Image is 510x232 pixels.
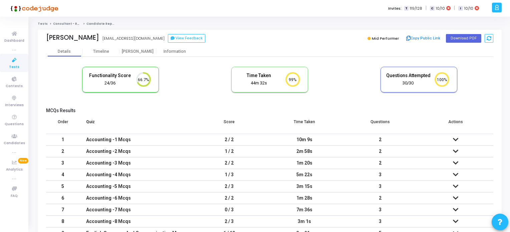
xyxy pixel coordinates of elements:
[38,22,48,26] a: Tests
[86,22,117,26] span: Candidate Report
[6,83,23,89] span: Contests
[168,34,205,43] button: View Feedback
[446,34,481,43] button: Download PDF
[8,2,58,15] img: logo
[273,134,335,145] div: 10m 9s
[273,158,335,169] div: 1m 20s
[86,146,185,157] div: Accounting -2 Mcqs
[191,134,267,146] td: 2 / 2
[273,204,335,215] div: 7m 36s
[46,181,79,192] td: 5
[191,192,267,204] td: 2 / 2
[191,146,267,157] td: 1 / 2
[46,115,79,134] th: Order
[454,5,455,12] span: |
[102,36,165,41] div: [EMAIL_ADDRESS][DOMAIN_NAME]
[119,49,156,54] div: [PERSON_NAME]
[38,22,502,26] nav: breadcrumb
[5,102,24,108] span: Interviews
[430,6,434,11] span: C
[464,6,473,11] span: 10/10
[46,134,79,146] td: 1
[404,6,409,11] span: T
[388,6,402,11] label: Invites:
[46,192,79,204] td: 6
[237,80,281,86] div: 44m 32s
[342,169,418,181] td: 3
[86,134,185,145] div: Accounting -1 Mcqs
[458,6,463,11] span: I
[191,157,267,169] td: 2 / 2
[267,115,342,134] th: Time Taken
[191,181,267,192] td: 2 / 3
[87,73,132,78] h5: Functionality Score
[46,108,493,113] h5: MCQs Results
[418,115,493,134] th: Actions
[191,169,267,181] td: 1 / 3
[386,73,431,78] h5: Questions Attempted
[156,49,193,54] div: Information
[273,146,335,157] div: 2m 58s
[86,158,185,169] div: Accounting -3 Mcqs
[342,181,418,192] td: 3
[342,157,418,169] td: 2
[46,34,99,41] div: [PERSON_NAME]
[86,181,185,192] div: Accounting -5 Mcqs
[87,80,132,86] div: 24/36
[342,146,418,157] td: 2
[9,64,19,70] span: Tests
[5,122,24,127] span: Questions
[342,216,418,227] td: 3
[436,6,445,11] span: 10/10
[410,6,422,11] span: 119/128
[273,216,335,227] div: 3m 1s
[273,193,335,204] div: 1m 28s
[58,49,71,54] div: Details
[404,33,443,43] button: Copy Public Link
[93,49,109,54] div: Timeline
[342,115,418,134] th: Questions
[6,167,23,173] span: Analytics
[372,36,399,41] span: Mid Performer
[342,204,418,216] td: 3
[191,216,267,227] td: 2 / 3
[46,157,79,169] td: 3
[342,134,418,146] td: 2
[426,5,427,12] span: |
[342,192,418,204] td: 2
[273,181,335,192] div: 3m 15s
[4,141,25,146] span: Candidates
[11,193,18,199] span: FAQ
[86,216,185,227] div: Accounting -8 Mcqs
[4,38,24,44] span: Dashboard
[386,80,431,86] div: 30/30
[46,204,79,216] td: 7
[86,169,185,180] div: Accounting -4 Mcqs
[18,158,28,164] span: New
[273,169,335,180] div: 5m 22s
[237,73,281,78] h5: Time Taken
[53,22,92,26] a: Consultant - Reporting
[86,204,185,215] div: Accounting -7 Mcqs
[46,169,79,181] td: 4
[46,146,79,157] td: 2
[191,115,267,134] th: Score
[79,115,191,134] th: Quiz
[86,193,185,204] div: Accounting -6 Mcqs
[191,204,267,216] td: 0 / 3
[46,216,79,227] td: 8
